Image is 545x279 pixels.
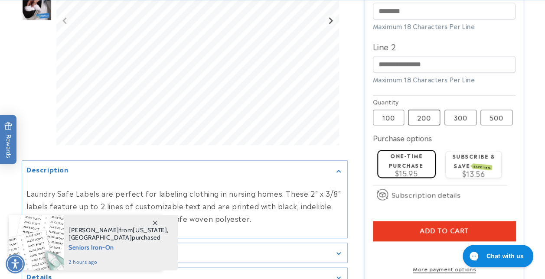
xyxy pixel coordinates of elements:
button: Previous slide [59,15,71,26]
span: Seniors Iron-On [69,241,169,252]
iframe: Sign Up via Text for Offers [7,210,110,236]
span: SAVE 15% [472,163,493,170]
span: 2 hours ago [69,258,169,266]
button: Next slide [325,15,336,26]
label: Subscribe & save [452,152,495,169]
span: $13.56 [462,168,485,178]
div: Accessibility Menu [6,254,25,273]
h2: Description [26,165,69,174]
span: Rewards [4,122,13,158]
label: 300 [444,110,476,125]
label: 100 [373,110,404,125]
label: Line 2 [373,39,516,53]
legend: Quantity [373,97,400,106]
a: More payment options [373,265,516,273]
span: Subscription details [392,189,461,200]
span: [US_STATE] [133,226,167,234]
label: Purchase options [373,133,432,143]
p: Laundry Safe Labels are perfect for labeling clothing in nursing homes. These 2" x 3/8" labels fe... [26,187,343,224]
span: Add to cart [420,227,469,235]
span: [GEOGRAPHIC_DATA] [69,234,132,241]
button: Add to cart [373,221,516,241]
summary: Description [22,161,347,180]
span: $15.95 [395,168,418,178]
iframe: Gorgias live chat messenger [458,242,536,270]
span: from , purchased [69,227,169,241]
label: 500 [480,110,512,125]
summary: Features [22,243,347,263]
label: One-time purchase [388,152,423,169]
div: Maximum 18 Characters Per Line [373,22,516,31]
label: 200 [408,110,440,125]
div: Maximum 18 Characters Per Line [373,75,516,84]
